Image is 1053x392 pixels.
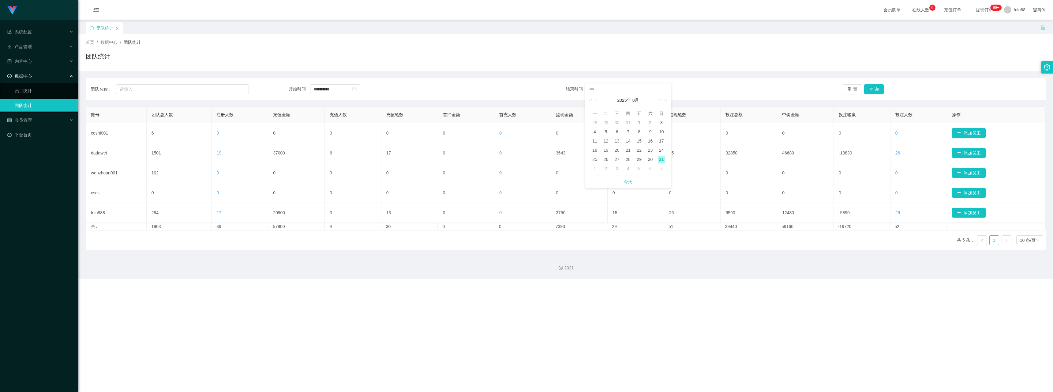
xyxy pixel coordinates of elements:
div: 7 [658,165,665,172]
td: 2025年8月22日 [634,146,645,155]
td: 0 [325,123,381,143]
td: 2025年9月4日 [623,164,634,173]
td: 2025年8月26日 [600,155,611,164]
td: 2025年7月29日 [600,118,611,127]
div: 29 [635,156,643,163]
span: 充值订单 [941,8,964,12]
td: 30 [381,223,438,230]
td: 0 [438,203,495,223]
div: 10 条/页 [1020,236,1036,245]
a: 上个月 (翻页上键) [594,94,600,106]
a: 今天 [624,176,632,188]
td: 0 [777,163,834,183]
td: 0 [438,123,495,143]
button: 图标: plus添加员工 [952,148,986,158]
span: 0 [216,131,219,135]
td: 2025年8月18日 [589,146,600,155]
td: 2025年8月10日 [656,127,667,136]
div: 30 [647,156,654,163]
button: 图标: plus添加员工 [952,128,986,138]
th: 周一 [589,109,600,118]
td: 0 [494,223,551,230]
span: 投注输赢 [839,112,856,117]
td: 13 [381,203,438,223]
td: 0 [551,183,608,203]
div: 30 [613,119,621,126]
div: 3 [613,165,621,172]
td: 57900 [268,223,325,230]
td: 0 [721,163,777,183]
span: 结束时间： [566,86,587,91]
span: 团队统计 [124,40,141,45]
td: 0 [834,183,890,203]
div: 6 [613,128,621,135]
i: 图标: global [1033,8,1037,12]
input: 请输入 [116,84,249,94]
span: 在线人数 [909,8,932,12]
i: 图标: copyright [559,266,563,270]
div: 18 [591,147,598,154]
span: 充值金额 [273,112,290,117]
span: 开始时间： [289,86,310,91]
td: wenzhuan001 [86,163,147,183]
td: 39440 [720,223,777,230]
a: 8月 [632,94,640,106]
td: 59160 [777,223,834,230]
td: ceshi001 [86,123,147,143]
td: 0 [268,163,325,183]
div: 10 [658,128,665,135]
span: 团队名称： [91,86,116,93]
td: 2025年8月19日 [600,146,611,155]
div: 2021 [83,265,1048,271]
span: 首冲金额 [443,112,460,117]
div: 9 [647,128,654,135]
td: -5890 [834,203,890,223]
i: 图标: close [115,27,119,30]
i: 图标: check-circle-o [7,74,12,78]
span: 内容中心 [7,59,32,64]
td: 29 [607,223,664,230]
i: 图标: down [1036,238,1040,243]
td: 3643 [551,143,608,163]
td: 0 [664,123,721,143]
td: 2025年8月20日 [612,146,623,155]
li: 下一页 [1002,235,1011,245]
th: 周二 [600,109,611,118]
td: 2025年9月6日 [645,164,656,173]
th: 周三 [612,109,623,118]
span: 0 [895,190,898,195]
td: 2025年8月9日 [645,127,656,136]
td: 0 [777,123,834,143]
div: 13 [613,137,621,145]
span: 数据中心 [7,74,32,78]
td: 2025年8月3日 [656,118,667,127]
td: 2025年9月3日 [612,164,623,173]
td: 46680 [777,143,834,163]
td: 0 [834,163,890,183]
span: 账号 [91,112,99,117]
button: 查 询 [864,84,884,94]
td: 0 [381,183,438,203]
td: 1501 [147,143,212,163]
span: 0 [499,210,502,215]
span: 提现笔数 [669,112,686,117]
td: 0 [268,123,325,143]
div: 20 [613,147,621,154]
a: 团队统计 [15,99,73,112]
div: 22 [635,147,643,154]
td: 2025年8月29日 [634,155,645,164]
th: 周五 [634,109,645,118]
span: 19 [216,150,221,155]
span: 六 [645,111,656,116]
button: 图标: plus添加员工 [952,168,986,178]
span: 四 [623,111,634,116]
div: 8 [635,128,643,135]
td: 2025年7月30日 [612,118,623,127]
div: 19 [602,147,609,154]
td: 0 [608,183,664,203]
td: 2025年8月30日 [645,155,656,164]
span: 会员管理 [7,118,32,123]
td: 2025年8月1日 [634,118,645,127]
a: 上一年 (Control键加左方向键) [588,94,596,106]
td: 9 [325,223,381,230]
